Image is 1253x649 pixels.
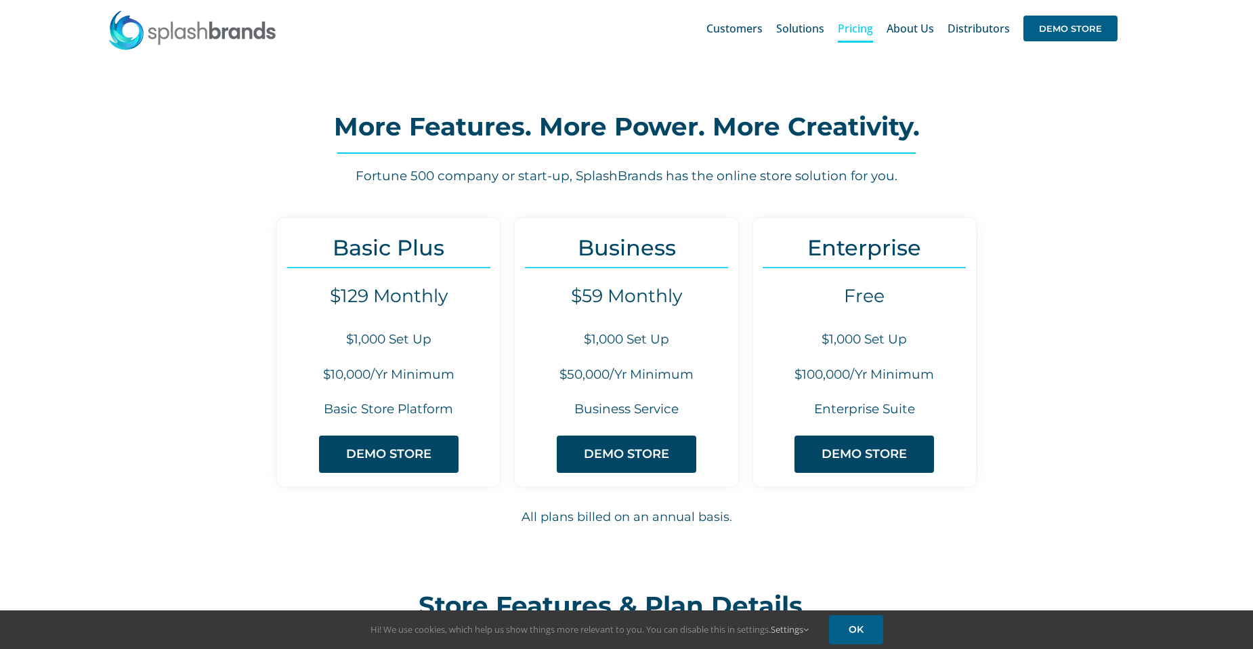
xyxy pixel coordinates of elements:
[584,447,669,461] span: DEMO STORE
[706,7,763,50] a: Customers
[822,447,907,461] span: DEMO STORE
[706,7,1118,50] nav: Main Menu
[108,9,277,50] img: SplashBrands.com Logo
[557,436,696,473] a: DEMO STORE
[277,400,500,419] h6: Basic Store Platform
[515,400,738,419] h6: Business Service
[152,508,1101,526] h6: All plans billed on an annual basis.
[1023,7,1118,50] a: DEMO STORE
[753,366,976,384] h6: $100,000/Yr Minimum
[948,23,1010,34] span: Distributors
[753,235,976,260] h3: Enterprise
[838,23,873,34] span: Pricing
[794,436,934,473] a: DEMO STORE
[753,400,976,419] h6: Enterprise Suite
[419,592,834,619] h2: Store Features & Plan Details
[370,623,809,635] span: Hi! We use cookies, which help us show things more relevant to you. You can disable this in setti...
[753,331,976,349] h6: $1,000 Set Up
[515,235,738,260] h3: Business
[771,623,809,635] a: Settings
[887,23,934,34] span: About Us
[948,7,1010,50] a: Distributors
[277,366,500,384] h6: $10,000/Yr Minimum
[515,285,738,307] h4: $59 Monthly
[706,23,763,34] span: Customers
[515,331,738,349] h6: $1,000 Set Up
[277,285,500,307] h4: $129 Monthly
[1023,16,1118,41] span: DEMO STORE
[829,615,883,644] a: OK
[319,436,459,473] a: DEMO STORE
[152,113,1101,140] h2: More Features. More Power. More Creativity.
[776,23,824,34] span: Solutions
[277,331,500,349] h6: $1,000 Set Up
[515,366,738,384] h6: $50,000/Yr Minimum
[277,235,500,260] h3: Basic Plus
[753,285,976,307] h4: Free
[838,7,873,50] a: Pricing
[152,167,1101,186] h6: Fortune 500 company or start-up, SplashBrands has the online store solution for you.
[346,447,431,461] span: DEMO STORE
